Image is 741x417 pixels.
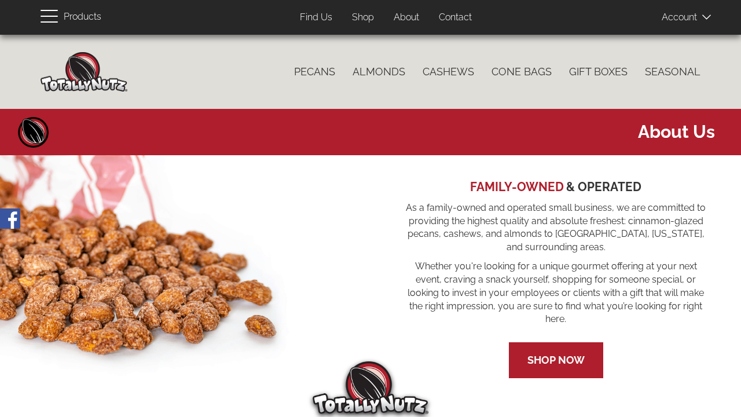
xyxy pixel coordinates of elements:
span: & OPERATED [566,180,641,194]
a: Shop Now [527,354,585,366]
a: Shop [343,6,383,29]
a: Cashews [414,60,483,84]
a: Almonds [344,60,414,84]
span: As a family-owned and operated small business, we are committed to providing the highest quality ... [402,202,709,254]
span: About us [9,119,715,144]
span: Products [64,9,101,25]
span: FAMILY-OWNED [470,180,564,194]
a: Contact [430,6,480,29]
a: About [385,6,428,29]
img: Home [41,52,127,92]
img: Totally Nutz Logo [313,361,428,414]
a: Pecans [285,60,344,84]
a: Seasonal [636,60,709,84]
a: Find Us [291,6,341,29]
a: Cone Bags [483,60,560,84]
span: Whether you're looking for a unique gourmet offering at your next event, craving a snack yourself... [402,260,709,326]
a: Gift Boxes [560,60,636,84]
